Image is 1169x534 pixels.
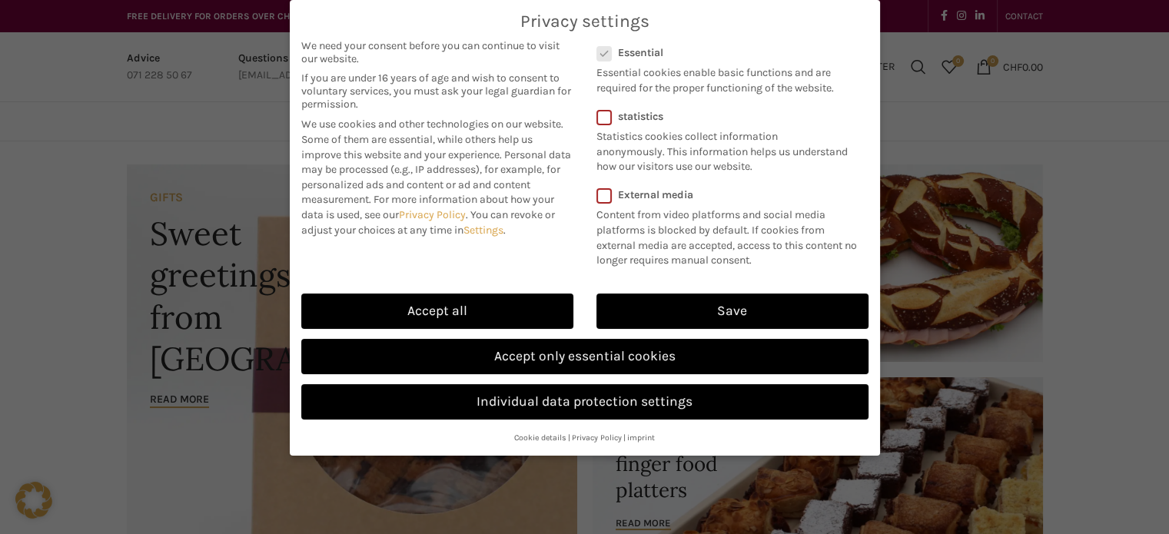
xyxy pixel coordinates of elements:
[466,208,468,221] font: .
[399,208,466,221] a: Privacy Policy
[301,193,554,221] font: more information about how your data is used, see our
[572,433,622,443] a: Privacy Policy
[618,46,663,59] font: Essential
[301,339,868,374] a: Accept only essential cookies
[301,294,573,329] a: Accept all
[618,188,693,201] font: External media
[618,110,663,123] font: statistics
[596,66,834,95] font: Essential cookies enable basic functions and are required for the proper functioning of the website.
[301,39,560,65] font: We need your consent before you can continue to visit our website.
[301,71,571,111] font: If you are under 16 years of age and wish to consent to voluntary services, you must ask your leg...
[494,348,676,363] font: Accept only essential cookies
[627,433,655,443] a: imprint
[596,130,848,173] font: Statistics cookies collect information anonymously. This information helps us understand how our ...
[301,384,868,420] a: Individual data protection settings
[596,294,868,329] a: Save
[301,118,563,161] font: We use cookies and other technologies on our website. Some of them are essential, while others he...
[520,11,649,32] font: Privacy settings
[514,433,566,443] a: Cookie details
[301,208,555,237] font: You can revoke or adjust your choices at any time in
[407,303,467,318] font: Accept all
[477,393,692,409] font: Individual data protection settings
[463,224,503,237] a: Settings
[503,224,506,237] font: .
[717,303,747,318] font: Save
[596,208,857,267] font: Content from video platforms and social media platforms is blocked by default. If cookies from ex...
